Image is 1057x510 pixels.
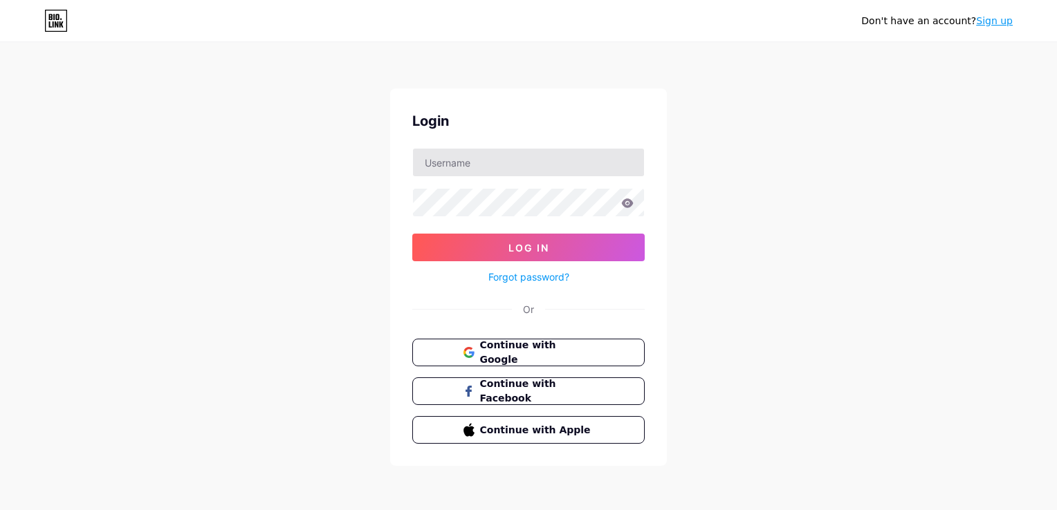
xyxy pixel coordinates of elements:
[976,15,1013,26] a: Sign up
[480,377,594,406] span: Continue with Facebook
[412,377,645,405] button: Continue with Facebook
[412,234,645,261] button: Log In
[412,111,645,131] div: Login
[480,338,594,367] span: Continue with Google
[523,302,534,317] div: Or
[861,14,1013,28] div: Don't have an account?
[412,339,645,366] button: Continue with Google
[413,149,644,176] input: Username
[488,270,569,284] a: Forgot password?
[480,423,594,437] span: Continue with Apple
[412,416,645,444] button: Continue with Apple
[508,242,549,254] span: Log In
